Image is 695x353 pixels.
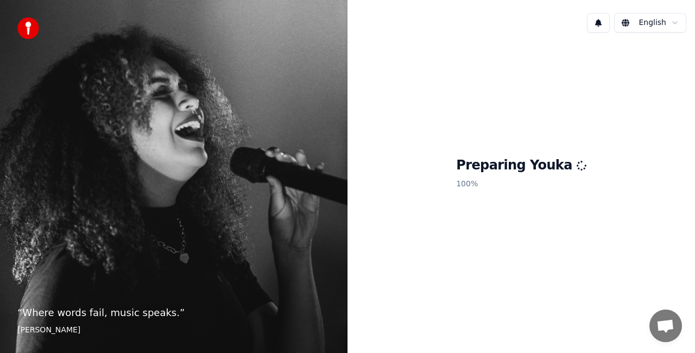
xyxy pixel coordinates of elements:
[649,310,682,342] a: Open chat
[456,174,586,194] p: 100 %
[17,325,330,336] footer: [PERSON_NAME]
[456,157,586,174] h1: Preparing Youka
[17,17,39,39] img: youka
[17,305,330,320] p: “ Where words fail, music speaks. ”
